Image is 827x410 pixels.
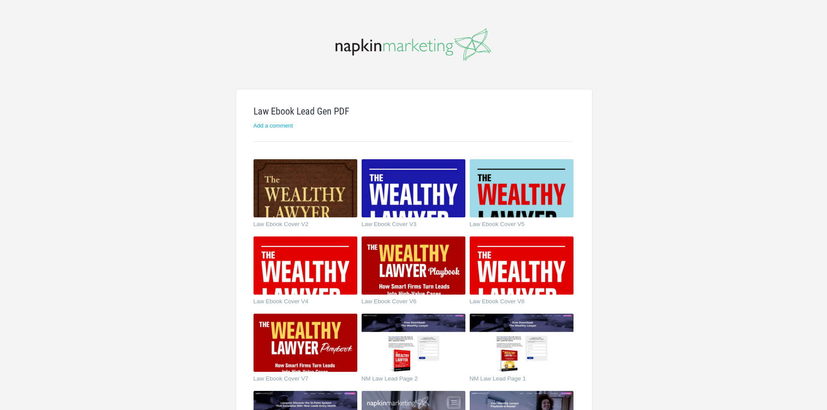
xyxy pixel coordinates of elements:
img: napkinmarketing-logo_20160520102043.png [336,28,491,61]
img: napkinmarketing_o4cc8x_thumb.jpg [470,314,573,372]
a: Law Ebook Cover V5 [470,221,563,230]
img: napkinmarketing_f1dfn9_thumb.jpg [254,314,357,372]
img: napkinmarketing_wf1dxj_thumb.jpg [362,236,465,295]
a: Law Ebook Cover V8 [470,298,563,307]
img: napkinmarketing_wt5s0t_thumb.jpg [362,159,465,217]
img: napkinmarketing_kmpg8d_thumb.jpg [470,159,573,217]
a: Law Ebook Cover V7 [254,376,347,384]
a: Law Ebook Cover V4 [254,298,347,307]
a: Add a comment [254,122,293,129]
img: napkinmarketing_4epd6f_thumb.jpg [470,236,573,295]
a: NM Law Lead Page 2 [362,376,455,384]
a: Law Ebook Cover V2 [254,221,347,230]
img: napkinmarketing_8e68r5_thumb.jpg [254,236,357,295]
a: NM Law Lead Page 1 [470,376,563,384]
a: Law Ebook Cover V6 [362,298,455,307]
img: napkinmarketing_ai2yzp_thumb.jpg [254,159,357,217]
img: napkinmarketing_guptnb_thumb.jpg [362,314,465,372]
a: Law Ebook Cover V3 [362,221,455,230]
h1: Law Ebook Lead Gen PDF [254,107,573,116]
